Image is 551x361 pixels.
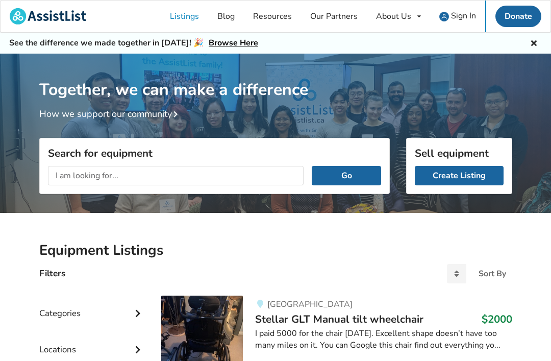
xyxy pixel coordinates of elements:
div: I paid 5000 for the chair [DATE]. Excellent shape doesn’t have too many miles on it. You can Goog... [255,328,512,351]
input: I am looking for... [48,166,304,185]
h1: Together, we can make a difference [39,54,512,100]
a: user icon Sign In [430,1,485,32]
h4: Filters [39,268,65,279]
div: About Us [376,12,411,20]
a: Browse Here [209,37,258,49]
a: Blog [208,1,244,32]
h3: $2000 [482,312,512,326]
span: Sign In [451,10,476,21]
span: [GEOGRAPHIC_DATA] [267,299,353,310]
h5: See the difference we made together in [DATE]! 🎉 [9,38,258,49]
h3: Search for equipment [48,147,381,160]
a: How we support our community [39,108,182,120]
div: Locations [39,324,145,360]
a: Create Listing [415,166,504,185]
h3: Sell equipment [415,147,504,160]
button: Go [312,166,381,185]
img: assistlist-logo [10,8,86,25]
a: Listings [161,1,208,32]
span: Stellar GLT Manual tilt wheelchair [255,312,423,326]
a: Resources [244,1,301,32]
div: Categories [39,287,145,324]
img: user icon [439,12,449,21]
h2: Equipment Listings [39,242,512,259]
a: Our Partners [301,1,367,32]
div: Sort By [479,270,506,278]
a: Donate [495,6,541,27]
